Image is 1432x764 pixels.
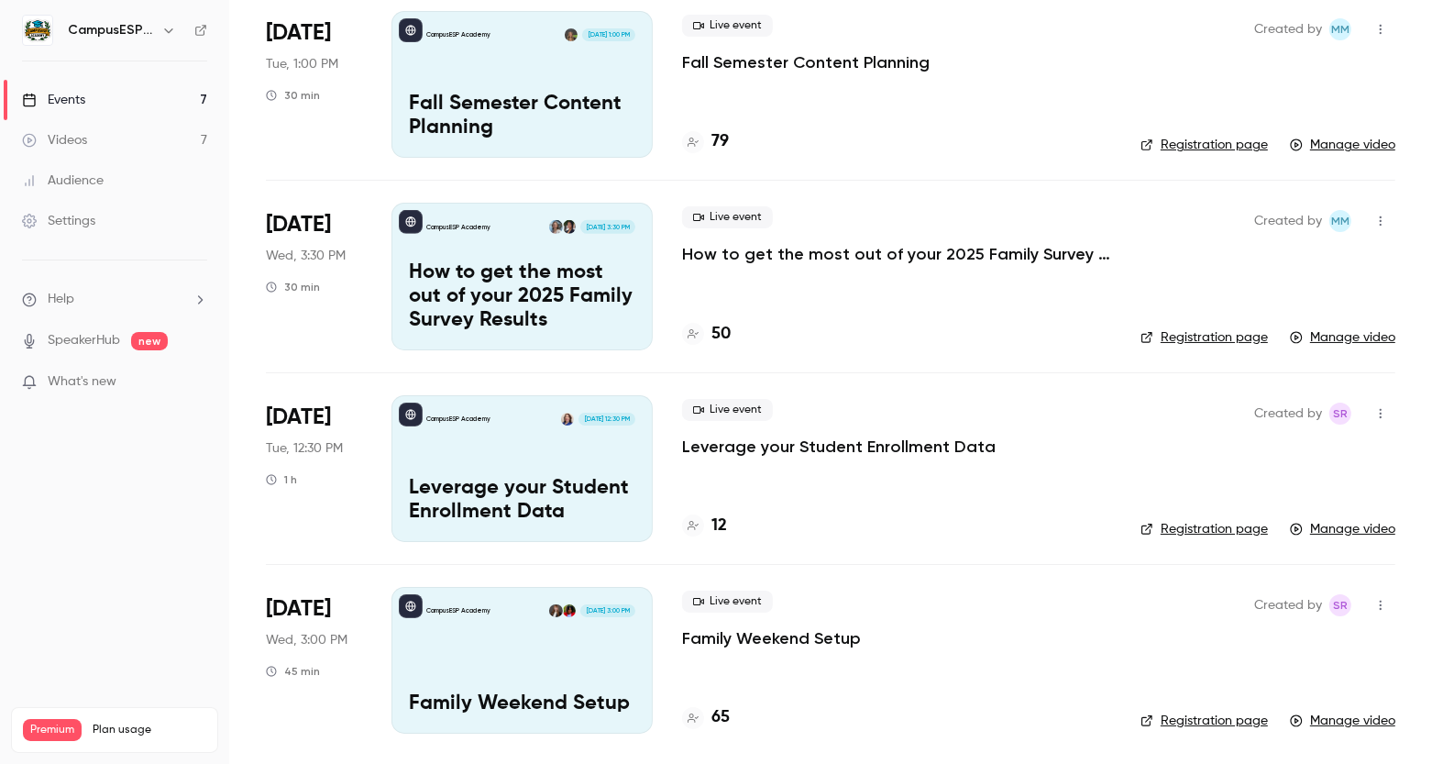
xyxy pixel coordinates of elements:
[266,210,331,239] span: [DATE]
[391,11,653,158] a: Fall Semester Content PlanningCampusESP AcademyMira Gandhi[DATE] 1:00 PMFall Semester Content Pla...
[1254,594,1322,616] span: Created by
[682,322,731,347] a: 50
[409,692,635,716] p: Family Weekend Setup
[266,594,331,624] span: [DATE]
[1140,520,1268,538] a: Registration page
[1329,18,1351,40] span: Mairin Matthews
[1140,328,1268,347] a: Registration page
[1290,328,1395,347] a: Manage video
[682,129,729,154] a: 79
[391,587,653,734] a: Family Weekend SetupCampusESP AcademyTawanna BrownRebecca McCrory[DATE] 3:00 PMFamily Weekend Setup
[93,723,206,737] span: Plan usage
[22,212,95,230] div: Settings
[682,206,773,228] span: Live event
[682,591,773,613] span: Live event
[48,372,116,392] span: What's new
[266,55,338,73] span: Tue, 1:00 PM
[565,28,578,41] img: Mira Gandhi
[409,477,635,525] p: Leverage your Student Enrollment Data
[1329,210,1351,232] span: Mairin Matthews
[391,203,653,349] a: How to get the most out of your 2025 Family Survey ResultsCampusESP AcademyMelissa SimmsElizabeth...
[426,606,490,615] p: CampusESP Academy
[426,30,490,39] p: CampusESP Academy
[682,51,930,73] a: Fall Semester Content Planning
[22,172,104,190] div: Audience
[578,413,634,426] span: [DATE] 12:30 PM
[549,604,562,617] img: Rebecca McCrory
[68,21,154,39] h6: CampusESP Academy
[682,705,730,730] a: 65
[682,15,773,37] span: Live event
[266,664,320,679] div: 45 min
[561,413,574,426] img: Kerri Meeks-Griffin
[1290,712,1395,730] a: Manage video
[580,220,634,233] span: [DATE] 3:30 PM
[563,220,576,233] img: Melissa Simms
[22,91,85,109] div: Events
[22,131,87,149] div: Videos
[682,399,773,421] span: Live event
[563,604,576,617] img: Tawanna Brown
[23,16,52,45] img: CampusESP Academy
[1140,712,1268,730] a: Registration page
[131,332,168,350] span: new
[409,261,635,332] p: How to get the most out of your 2025 Family Survey Results
[409,93,635,140] p: Fall Semester Content Planning
[266,11,362,158] div: Jul 22 Tue, 1:00 PM (America/New York)
[1331,18,1349,40] span: MM
[1333,594,1348,616] span: SR
[711,514,727,538] h4: 12
[48,290,74,309] span: Help
[22,290,207,309] li: help-dropdown-opener
[682,627,861,649] a: Family Weekend Setup
[682,514,727,538] a: 12
[266,403,331,432] span: [DATE]
[549,220,562,233] img: Elizabeth Harris
[1329,594,1351,616] span: Stephanie Robinson
[682,243,1111,265] a: How to get the most out of your 2025 Family Survey Results
[266,631,347,649] span: Wed, 3:00 PM
[711,129,729,154] h4: 79
[1254,18,1322,40] span: Created by
[266,88,320,103] div: 30 min
[266,587,362,734] div: Jun 18 Wed, 3:00 PM (America/New York)
[711,705,730,730] h4: 65
[391,395,653,542] a: Leverage your Student Enrollment DataCampusESP AcademyKerri Meeks-Griffin[DATE] 12:30 PMLeverage ...
[266,18,331,48] span: [DATE]
[266,280,320,294] div: 30 min
[266,439,343,458] span: Tue, 12:30 PM
[580,604,634,617] span: [DATE] 3:00 PM
[266,395,362,542] div: Jun 24 Tue, 12:30 PM (America/New York)
[1331,210,1349,232] span: MM
[1290,520,1395,538] a: Manage video
[1254,403,1322,425] span: Created by
[1329,403,1351,425] span: Stephanie Robinson
[426,223,490,232] p: CampusESP Academy
[48,331,120,350] a: SpeakerHub
[1254,210,1322,232] span: Created by
[582,28,634,41] span: [DATE] 1:00 PM
[23,719,82,741] span: Premium
[1290,136,1395,154] a: Manage video
[1333,403,1348,425] span: SR
[266,472,297,487] div: 1 h
[266,247,346,265] span: Wed, 3:30 PM
[682,436,996,458] a: Leverage your Student Enrollment Data
[1140,136,1268,154] a: Registration page
[711,322,731,347] h4: 50
[266,203,362,349] div: Jul 16 Wed, 3:30 PM (America/New York)
[426,415,490,424] p: CampusESP Academy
